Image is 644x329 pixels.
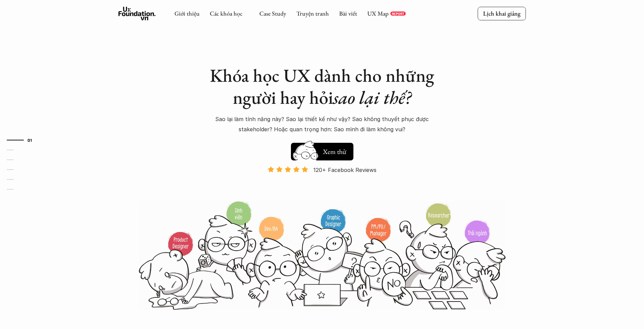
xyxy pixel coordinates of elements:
a: REPORT [390,12,406,16]
p: Lịch khai giảng [483,9,520,17]
strong: 01 [27,137,32,142]
a: 01 [7,136,39,144]
h5: Xem thử [323,147,346,156]
p: 120+ Facebook Reviews [313,165,376,175]
a: Case Study [259,9,286,17]
a: Lịch khai giảng [478,7,526,20]
a: UX Map [367,9,389,17]
a: Giới thiệu [174,9,200,17]
a: Xem thử [291,139,353,160]
p: REPORT [392,12,404,16]
em: sao lại thế? [333,85,411,109]
a: 120+ Facebook Reviews [262,166,383,200]
a: Các khóa học [210,9,242,17]
a: Bài viết [339,9,357,17]
a: Truyện tranh [296,9,329,17]
h1: Khóa học UX dành cho những người hay hỏi [203,64,441,109]
p: Sao lại làm tính năng này? Sao lại thiết kế như vậy? Sao không thuyết phục được stakeholder? Hoặc... [203,114,441,135]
